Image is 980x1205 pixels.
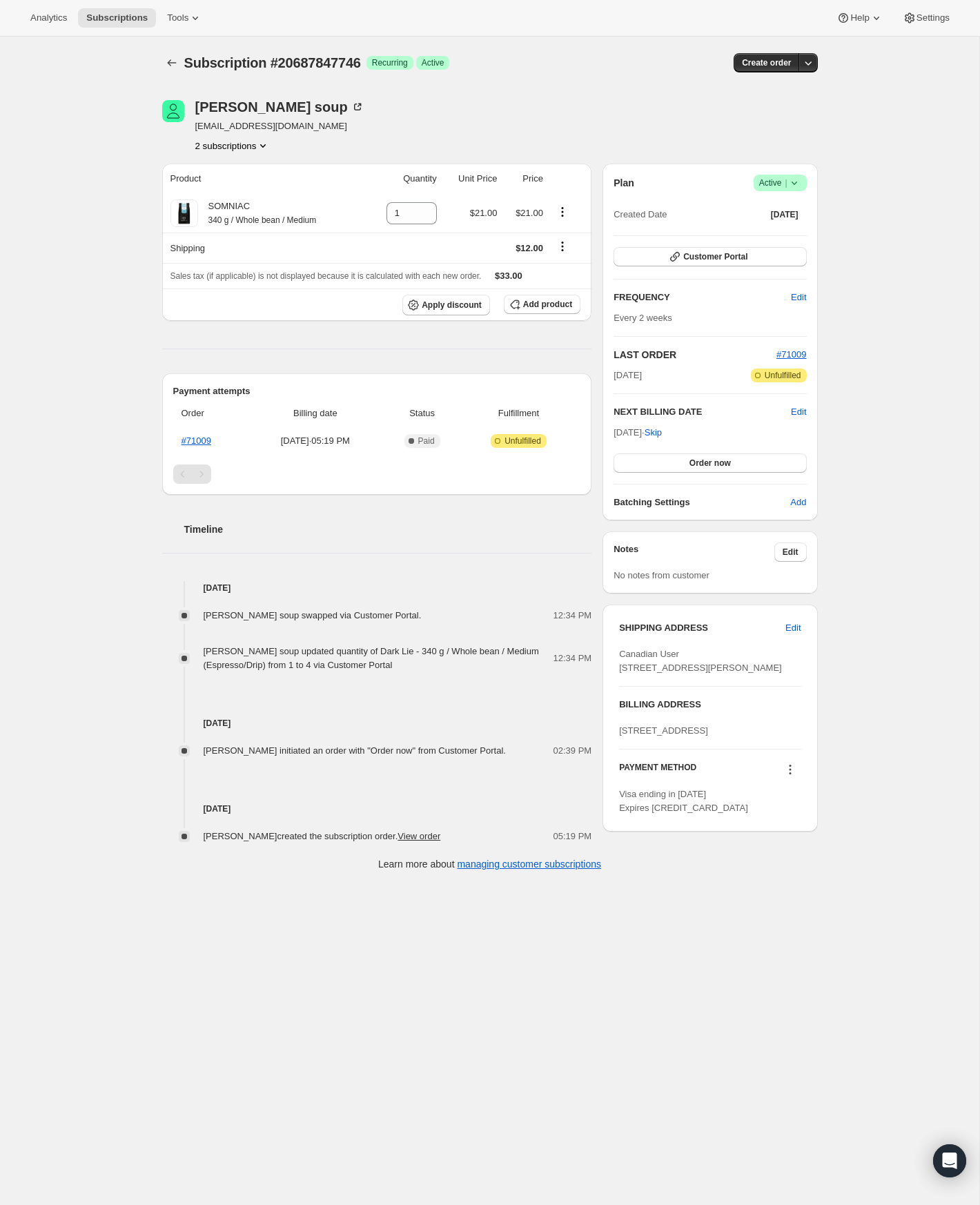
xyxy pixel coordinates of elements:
[614,176,634,190] h2: Plan
[619,789,748,813] span: Visa ending in [DATE] Expires [CREDIT_CARD_DATA]
[523,299,572,310] span: Add product
[782,491,814,513] button: Add
[182,435,211,446] a: #71009
[204,745,506,756] span: [PERSON_NAME] initiated an order with "Order now" from Customer Portal.
[790,496,806,509] span: Add
[636,422,670,444] button: Skip
[204,831,441,841] span: [PERSON_NAME] created the subscription order.
[195,119,364,133] span: [EMAIL_ADDRESS][DOMAIN_NAME]
[465,406,572,420] span: Fulfillment
[173,464,581,484] nav: Pagination
[614,208,667,222] span: Created Date
[828,8,891,28] button: Help
[378,857,601,871] p: Learn more about
[198,199,317,227] div: SOMNIAC
[159,8,210,28] button: Tools
[167,12,188,23] span: Tools
[785,177,787,188] span: |
[22,8,75,28] button: Analytics
[619,725,708,736] span: [STREET_ADDRESS]
[501,164,547,194] th: Price
[195,139,271,153] button: Product actions
[162,802,592,816] h4: [DATE]
[184,522,592,536] h2: Timeline
[184,55,361,70] span: Subscription #20687847746
[933,1144,966,1177] div: Open Intercom Messenger
[457,859,601,870] a: managing customer subscriptions
[776,348,806,362] button: #71009
[614,405,791,419] h2: NEXT BILLING DATE
[614,453,806,473] button: Order now
[614,427,662,438] span: [DATE] ·
[162,233,366,263] th: Shipping
[553,609,592,623] span: 12:34 PM
[785,621,801,635] span: Edit
[173,384,581,398] h2: Payment attempts
[372,57,408,68] span: Recurring
[917,12,950,23] span: Settings
[30,12,67,23] span: Analytics
[173,398,248,429] th: Order
[614,348,776,362] h2: LAST ORDER
[783,286,814,308] button: Edit
[689,458,731,469] span: Order now
[495,271,522,281] span: $33.00
[504,295,580,314] button: Add product
[387,406,456,420] span: Status
[551,204,574,219] button: Product actions
[850,12,869,23] span: Help
[553,744,592,758] span: 02:39 PM
[470,208,498,218] span: $21.00
[162,716,592,730] h4: [DATE]
[619,649,782,673] span: Canadian User [STREET_ADDRESS][PERSON_NAME]
[614,369,642,382] span: [DATE]
[398,831,440,841] a: View order
[86,12,148,23] span: Subscriptions
[422,300,482,311] span: Apply discount
[765,370,801,381] span: Unfulfilled
[791,291,806,304] span: Edit
[162,164,366,194] th: Product
[204,646,539,670] span: [PERSON_NAME] soup updated quantity of Dark Lie - 340 g / Whole bean / Medium (Espresso/Drip) fro...
[504,435,541,447] span: Unfulfilled
[422,57,444,68] span: Active
[614,247,806,266] button: Customer Portal
[776,349,806,360] a: #71009
[516,243,543,253] span: $12.00
[553,830,592,843] span: 05:19 PM
[208,215,317,225] small: 340 g / Whole bean / Medium
[441,164,502,194] th: Unit Price
[783,547,798,558] span: Edit
[774,542,807,562] button: Edit
[402,295,490,315] button: Apply discount
[759,176,801,190] span: Active
[645,426,662,440] span: Skip
[516,208,543,218] span: $21.00
[162,581,592,595] h4: [DATE]
[894,8,958,28] button: Settings
[777,617,809,639] button: Edit
[683,251,747,262] span: Customer Portal
[614,542,774,562] h3: Notes
[763,205,807,224] button: [DATE]
[162,53,182,72] button: Subscriptions
[551,239,574,254] button: Shipping actions
[614,291,791,304] h2: FREQUENCY
[251,406,379,420] span: Billing date
[366,164,441,194] th: Quantity
[734,53,799,72] button: Create order
[78,8,156,28] button: Subscriptions
[791,405,806,419] button: Edit
[742,57,791,68] span: Create order
[614,313,672,323] span: Every 2 weeks
[204,610,422,620] span: [PERSON_NAME] soup swapped via Customer Portal.
[195,100,364,114] div: [PERSON_NAME] soup
[251,434,379,448] span: [DATE] · 05:19 PM
[614,570,709,580] span: No notes from customer
[170,271,482,281] span: Sales tax (if applicable) is not displayed because it is calculated with each new order.
[619,698,801,712] h3: BILLING ADDRESS
[771,209,798,220] span: [DATE]
[619,621,785,635] h3: SHIPPING ADDRESS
